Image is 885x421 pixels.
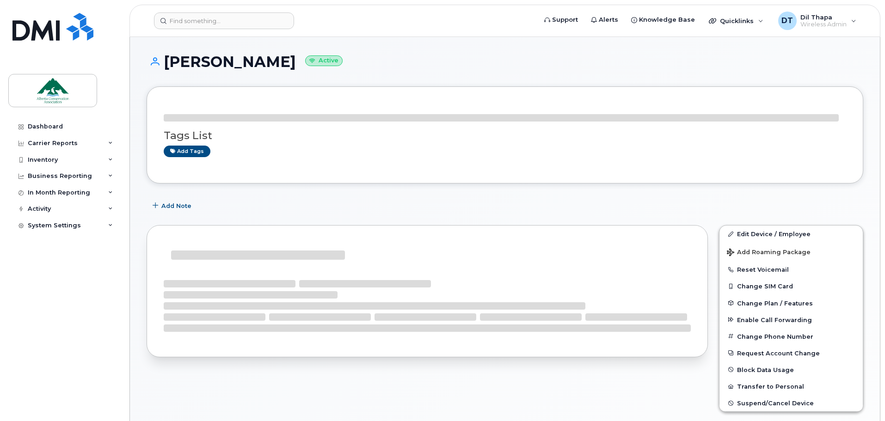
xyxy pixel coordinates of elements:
[164,146,210,157] a: Add tags
[737,400,814,407] span: Suspend/Cancel Device
[719,361,863,378] button: Block Data Usage
[719,261,863,278] button: Reset Voicemail
[147,54,863,70] h1: [PERSON_NAME]
[727,249,811,257] span: Add Roaming Package
[737,299,813,306] span: Change Plan / Features
[161,201,191,210] span: Add Note
[719,345,863,361] button: Request Account Change
[719,328,863,345] button: Change Phone Number
[719,378,863,395] button: Transfer to Personal
[305,55,343,66] small: Active
[737,316,812,323] span: Enable Call Forwarding
[719,295,863,311] button: Change Plan / Features
[164,130,846,141] h3: Tags List
[719,278,863,294] button: Change SIM Card
[719,226,863,242] a: Edit Device / Employee
[719,395,863,411] button: Suspend/Cancel Device
[719,311,863,328] button: Enable Call Forwarding
[719,242,863,261] button: Add Roaming Package
[147,197,199,214] button: Add Note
